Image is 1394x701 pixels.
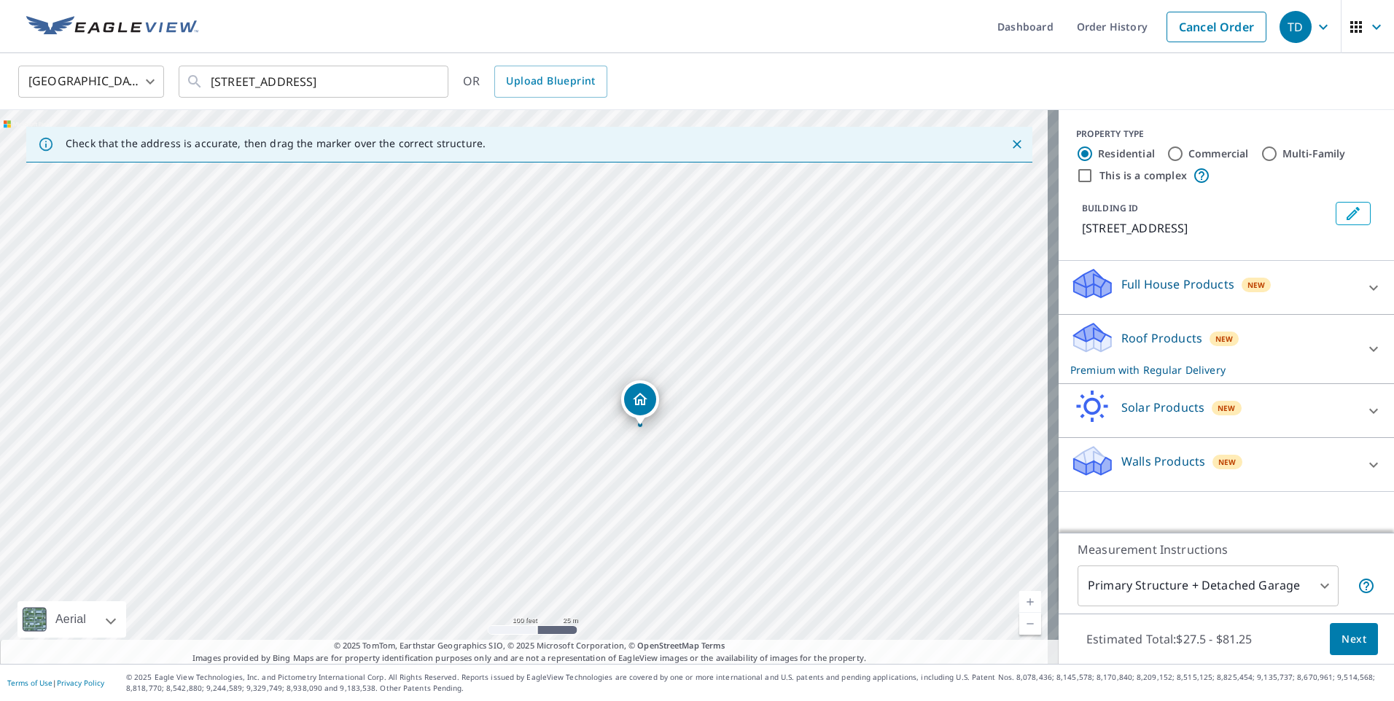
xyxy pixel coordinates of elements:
button: Edit building 1 [1336,202,1371,225]
p: Full House Products [1121,275,1234,293]
div: PROPERTY TYPE [1076,128,1377,141]
div: Roof ProductsNewPremium with Regular Delivery [1070,321,1382,377]
div: Solar ProductsNew [1070,390,1382,431]
span: New [1218,456,1237,468]
p: Estimated Total: $27.5 - $81.25 [1075,623,1264,655]
p: BUILDING ID [1082,202,1138,214]
p: Check that the address is accurate, then drag the marker over the correct structure. [66,137,486,150]
p: Walls Products [1121,453,1205,470]
p: Roof Products [1121,329,1202,347]
div: TD [1280,11,1312,43]
a: Terms [701,640,725,651]
div: Aerial [17,601,126,638]
p: [STREET_ADDRESS] [1082,219,1330,237]
img: EV Logo [26,16,198,38]
p: | [7,678,104,687]
div: Dropped pin, building 1, Residential property, 3011 N 6th St Harrisburg, PA 17110 [621,380,659,426]
span: Next [1342,630,1366,649]
span: © 2025 TomTom, Earthstar Geographics SIO, © 2025 Microsoft Corporation, © [334,640,725,652]
div: Primary Structure + Detached Garage [1078,565,1339,606]
p: Measurement Instructions [1078,541,1375,558]
span: Your report will include the primary structure and a detached garage if one exists. [1358,577,1375,595]
input: Search by address or latitude-longitude [211,61,418,102]
p: Premium with Regular Delivery [1070,362,1356,377]
a: Cancel Order [1167,12,1266,42]
a: OpenStreetMap [637,640,698,651]
div: Walls ProductsNew [1070,444,1382,485]
a: Terms of Use [7,678,52,688]
span: Upload Blueprint [506,72,595,90]
a: Current Level 18, Zoom In [1019,591,1041,613]
div: Full House ProductsNew [1070,267,1382,308]
label: Multi-Family [1282,146,1346,161]
div: [GEOGRAPHIC_DATA] [18,61,164,102]
div: Aerial [51,601,90,638]
button: Next [1330,623,1378,656]
p: Solar Products [1121,399,1204,416]
span: New [1218,402,1236,414]
label: Commercial [1188,146,1249,161]
a: Upload Blueprint [494,66,607,98]
span: New [1247,279,1266,291]
a: Current Level 18, Zoom Out [1019,613,1041,635]
a: Privacy Policy [57,678,104,688]
span: New [1215,333,1234,345]
label: This is a complex [1099,168,1187,183]
p: © 2025 Eagle View Technologies, Inc. and Pictometry International Corp. All Rights Reserved. Repo... [126,672,1387,694]
div: OR [463,66,607,98]
button: Close [1008,135,1027,154]
label: Residential [1098,146,1155,161]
